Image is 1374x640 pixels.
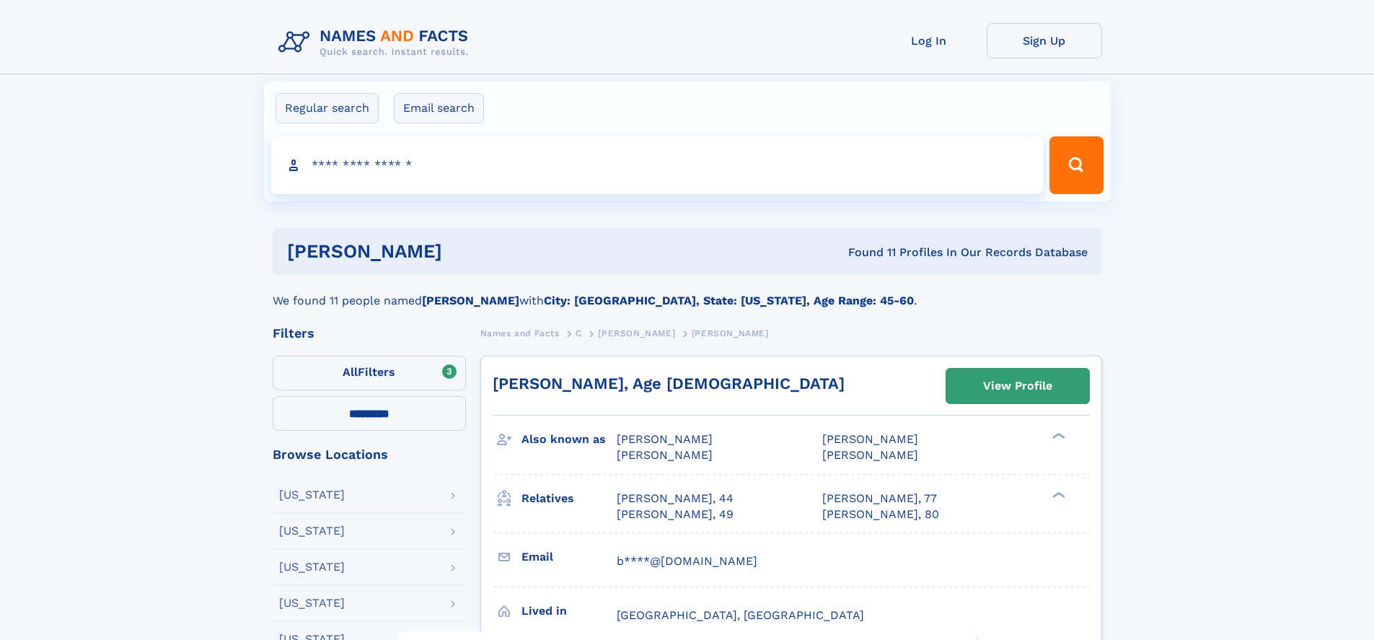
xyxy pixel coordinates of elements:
[273,23,480,62] img: Logo Names and Facts
[279,525,345,537] div: [US_STATE]
[287,242,646,260] h1: [PERSON_NAME]
[279,597,345,609] div: [US_STATE]
[576,324,582,342] a: C
[617,608,864,622] span: [GEOGRAPHIC_DATA], [GEOGRAPHIC_DATA]
[273,448,466,461] div: Browse Locations
[422,294,519,307] b: [PERSON_NAME]
[521,486,617,511] h3: Relatives
[983,369,1052,403] div: View Profile
[617,448,713,462] span: [PERSON_NAME]
[276,93,379,123] label: Regular search
[273,356,466,390] label: Filters
[271,136,1044,194] input: search input
[394,93,484,123] label: Email search
[822,507,939,522] a: [PERSON_NAME], 80
[1049,431,1066,441] div: ❯
[617,507,734,522] a: [PERSON_NAME], 49
[598,324,675,342] a: [PERSON_NAME]
[822,448,918,462] span: [PERSON_NAME]
[598,328,675,338] span: [PERSON_NAME]
[987,23,1102,58] a: Sign Up
[1049,136,1103,194] button: Search Button
[544,294,914,307] b: City: [GEOGRAPHIC_DATA], State: [US_STATE], Age Range: 45-60
[576,328,582,338] span: C
[617,432,713,446] span: [PERSON_NAME]
[617,491,734,507] a: [PERSON_NAME], 44
[822,491,937,507] a: [PERSON_NAME], 77
[521,427,617,452] h3: Also known as
[946,369,1089,403] a: View Profile
[279,489,345,501] div: [US_STATE]
[822,432,918,446] span: [PERSON_NAME]
[521,545,617,569] h3: Email
[273,327,466,340] div: Filters
[1049,490,1066,499] div: ❯
[273,275,1102,310] div: We found 11 people named with .
[279,561,345,573] div: [US_STATE]
[521,599,617,623] h3: Lived in
[343,365,358,379] span: All
[645,245,1088,260] div: Found 11 Profiles In Our Records Database
[871,23,987,58] a: Log In
[692,328,769,338] span: [PERSON_NAME]
[493,374,845,393] a: [PERSON_NAME], Age [DEMOGRAPHIC_DATA]
[480,324,560,342] a: Names and Facts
